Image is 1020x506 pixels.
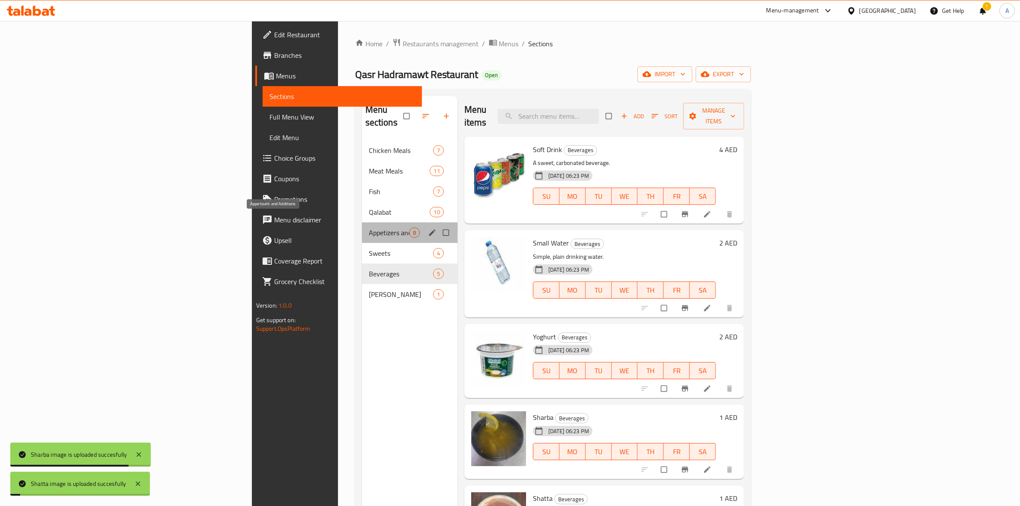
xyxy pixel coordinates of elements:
[615,446,634,458] span: WE
[656,300,674,316] span: Select to update
[676,379,696,398] button: Branch-specific-item
[430,208,443,216] span: 10
[615,190,634,203] span: WE
[369,166,430,176] span: Meat Meals
[766,6,819,16] div: Menu-management
[703,304,713,312] a: Edit menu item
[720,205,741,224] button: delete
[362,243,458,263] div: Sweets4
[269,132,416,143] span: Edit Menu
[410,229,419,237] span: 8
[619,110,646,123] span: Add item
[369,228,409,238] span: Appetizers and Additions
[615,284,634,296] span: WE
[274,174,416,184] span: Coupons
[482,39,485,49] li: /
[559,362,586,379] button: MO
[667,190,686,203] span: FR
[255,210,422,230] a: Menu disclaimer
[545,427,592,435] span: [DATE] 06:23 PM
[471,411,526,466] img: Sharba
[434,249,443,257] span: 4
[537,190,556,203] span: SU
[256,314,296,326] span: Get support on:
[533,188,559,205] button: SU
[362,284,458,305] div: [PERSON_NAME]1
[362,202,458,222] div: Qalabat10
[637,188,664,205] button: TH
[664,443,690,460] button: FR
[571,239,604,249] span: Beverages
[693,446,712,458] span: SA
[362,181,458,202] div: Fish7
[522,39,525,49] li: /
[690,281,716,299] button: SA
[554,494,588,504] div: Beverages
[619,110,646,123] button: Add
[430,167,443,175] span: 11
[1005,6,1009,15] span: A
[563,190,582,203] span: MO
[471,144,526,198] img: Soft Drink
[690,105,737,127] span: Manage items
[637,443,664,460] button: TH
[434,147,443,155] span: 7
[667,284,686,296] span: FR
[274,215,416,225] span: Menu disclaimer
[256,300,277,311] span: Version:
[533,362,559,379] button: SU
[362,263,458,284] div: Beverages5
[255,271,422,292] a: Grocery Checklist
[719,492,737,504] h6: 1 AED
[563,365,582,377] span: MO
[652,111,678,121] span: Sort
[559,443,586,460] button: MO
[31,450,127,459] div: Sharba image is uploaded succesfully
[433,145,444,156] div: items
[719,237,737,249] h6: 2 AED
[369,145,433,156] span: Chicken Meals
[533,492,553,505] span: Shatta
[533,237,569,249] span: Small Water
[255,251,422,271] a: Coverage Report
[362,140,458,161] div: Chicken Meals7
[255,189,422,210] a: Promotions
[369,269,433,279] span: Beverages
[703,69,744,80] span: export
[719,331,737,343] h6: 2 AED
[556,413,588,423] span: Beverages
[430,166,443,176] div: items
[563,284,582,296] span: MO
[255,45,422,66] a: Branches
[637,362,664,379] button: TH
[676,205,696,224] button: Branch-specific-item
[558,332,591,342] span: Beverages
[276,71,416,81] span: Menus
[434,290,443,299] span: 1
[533,411,553,424] span: Sharba
[545,266,592,274] span: [DATE] 06:23 PM
[644,69,685,80] span: import
[533,158,716,168] p: A sweet, carbonated beverage.
[369,186,433,197] span: Fish
[274,276,416,287] span: Grocery Checklist
[589,190,608,203] span: TU
[683,103,744,129] button: Manage items
[720,460,741,479] button: delete
[392,38,479,49] a: Restaurants management
[693,365,712,377] span: SA
[621,111,644,121] span: Add
[586,443,612,460] button: TU
[601,108,619,124] span: Select section
[641,190,660,203] span: TH
[664,281,690,299] button: FR
[533,443,559,460] button: SU
[589,284,608,296] span: TU
[612,188,638,205] button: WE
[589,446,608,458] span: TU
[263,107,422,127] a: Full Menu View
[664,188,690,205] button: FR
[859,6,916,15] div: [GEOGRAPHIC_DATA]
[471,237,526,292] img: Small Water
